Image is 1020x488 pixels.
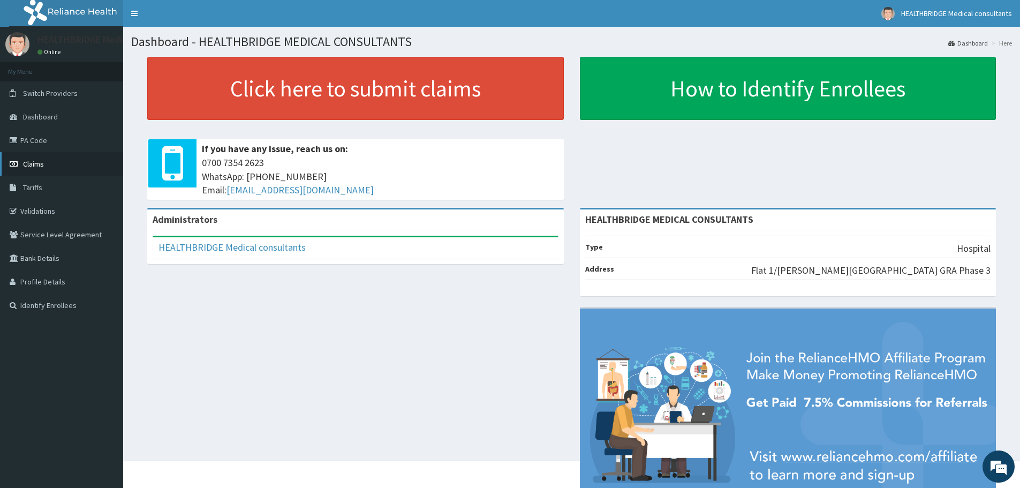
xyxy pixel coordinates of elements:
[585,242,603,252] b: Type
[580,57,996,120] a: How to Identify Enrollees
[5,32,29,56] img: User Image
[37,35,187,44] p: HEALTHBRIDGE Medical consultants
[202,156,558,197] span: 0700 7354 2623 WhatsApp: [PHONE_NUMBER] Email:
[901,9,1012,18] span: HEALTHBRIDGE Medical consultants
[153,213,217,226] b: Administrators
[585,213,753,226] strong: HEALTHBRIDGE MEDICAL CONSULTANTS
[158,241,306,253] a: HEALTHBRIDGE Medical consultants
[131,35,1012,49] h1: Dashboard - HEALTHBRIDGE MEDICAL CONSULTANTS
[202,142,348,155] b: If you have any issue, reach us on:
[881,7,895,20] img: User Image
[23,183,42,192] span: Tariffs
[989,39,1012,48] li: Here
[23,112,58,122] span: Dashboard
[23,159,44,169] span: Claims
[37,48,63,56] a: Online
[23,88,78,98] span: Switch Providers
[751,264,991,277] p: Flat 1/[PERSON_NAME][GEOGRAPHIC_DATA] GRA Phase 3
[948,39,988,48] a: Dashboard
[585,264,614,274] b: Address
[147,57,564,120] a: Click here to submit claims
[226,184,374,196] a: [EMAIL_ADDRESS][DOMAIN_NAME]
[957,242,991,256] p: Hospital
